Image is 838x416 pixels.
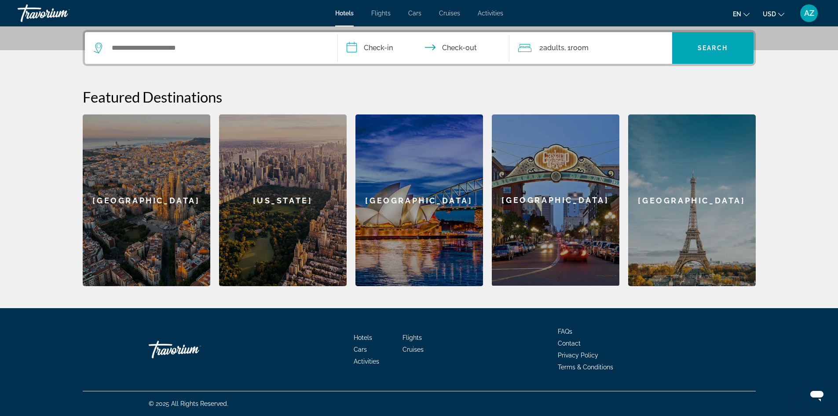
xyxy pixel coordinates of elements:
button: Check in and out dates [338,32,509,64]
a: Cars [408,10,421,17]
span: USD [763,11,776,18]
a: Contact [558,340,581,347]
span: Adults [543,44,564,52]
a: Travorium [18,2,106,25]
a: Activities [478,10,503,17]
a: Activities [354,358,379,365]
span: Search [698,44,728,52]
a: Flights [371,10,391,17]
a: Privacy Policy [558,352,598,359]
button: User Menu [798,4,820,22]
a: [GEOGRAPHIC_DATA] [355,114,483,286]
a: Hotels [354,334,372,341]
iframe: Кнопка запуска окна обмена сообщениями [803,381,831,409]
a: [GEOGRAPHIC_DATA] [492,114,619,286]
span: , 1 [564,42,589,54]
a: Cruises [403,346,424,353]
a: [GEOGRAPHIC_DATA] [628,114,756,286]
a: Hotels [335,10,354,17]
span: en [733,11,741,18]
a: [US_STATE] [219,114,347,286]
a: Flights [403,334,422,341]
a: [GEOGRAPHIC_DATA] [83,114,210,286]
button: Travelers: 2 adults, 0 children [509,32,672,64]
button: Change language [733,7,750,20]
span: Room [571,44,589,52]
div: Search widget [85,32,754,64]
span: © 2025 All Rights Reserved. [149,400,228,407]
h2: Featured Destinations [83,88,756,106]
a: Cars [354,346,367,353]
a: Terms & Conditions [558,364,613,371]
span: AZ [804,9,814,18]
a: FAQs [558,328,572,335]
a: Cruises [439,10,460,17]
span: 2 [539,42,564,54]
button: Change currency [763,7,784,20]
a: Travorium [149,336,237,363]
button: Search [672,32,754,64]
